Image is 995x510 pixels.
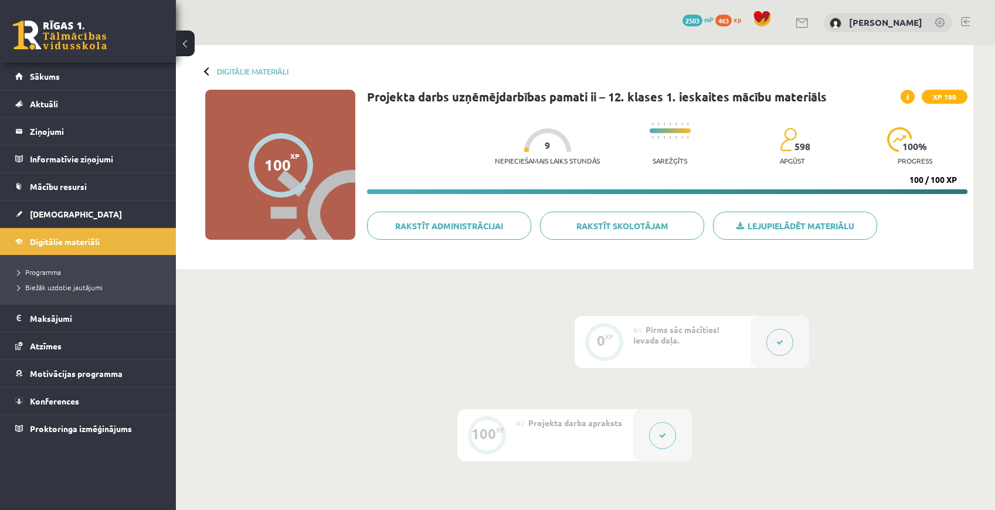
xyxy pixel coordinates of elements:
[13,21,107,50] a: Rīgas 1. Tālmācības vidusskola
[633,325,642,335] span: #1
[30,396,79,406] span: Konferences
[15,305,161,332] a: Maksājumi
[652,136,653,139] img: icon-short-line-57e1e144782c952c97e751825c79c345078a6d821885a25fce030b3d8c18986b.svg
[704,15,714,24] span: mP
[681,123,682,125] img: icon-short-line-57e1e144782c952c97e751825c79c345078a6d821885a25fce030b3d8c18986b.svg
[30,341,62,351] span: Atzīmes
[545,140,550,151] span: 9
[471,429,496,439] div: 100
[15,63,161,90] a: Sākums
[18,267,164,277] a: Programma
[540,212,704,240] a: Rakstīt skolotājam
[15,360,161,387] a: Motivācijas programma
[597,335,605,346] div: 0
[898,157,932,165] p: progress
[30,368,123,379] span: Motivācijas programma
[849,16,922,28] a: [PERSON_NAME]
[902,141,928,152] span: 100 %
[15,228,161,255] a: Digitālie materiāli
[30,71,60,81] span: Sākums
[15,90,161,117] a: Aktuāli
[15,200,161,227] a: [DEMOGRAPHIC_DATA]
[30,181,87,192] span: Mācību resursi
[264,156,291,174] div: 100
[830,18,841,29] img: Daniella Bergmane
[290,152,300,160] span: XP
[658,123,659,125] img: icon-short-line-57e1e144782c952c97e751825c79c345078a6d821885a25fce030b3d8c18986b.svg
[15,118,161,145] a: Ziņojumi
[605,334,613,340] div: XP
[633,324,719,345] span: Pirms sāc mācīties! Ievada daļa.
[682,15,702,26] span: 2503
[715,15,747,24] a: 463 xp
[652,123,653,125] img: icon-short-line-57e1e144782c952c97e751825c79c345078a6d821885a25fce030b3d8c18986b.svg
[713,212,877,240] a: Lejupielādēt materiālu
[30,118,161,145] legend: Ziņojumi
[30,236,100,247] span: Digitālie materiāli
[15,173,161,200] a: Mācību resursi
[30,98,58,109] span: Aktuāli
[670,136,671,139] img: icon-short-line-57e1e144782c952c97e751825c79c345078a6d821885a25fce030b3d8c18986b.svg
[658,136,659,139] img: icon-short-line-57e1e144782c952c97e751825c79c345078a6d821885a25fce030b3d8c18986b.svg
[664,123,665,125] img: icon-short-line-57e1e144782c952c97e751825c79c345078a6d821885a25fce030b3d8c18986b.svg
[675,136,677,139] img: icon-short-line-57e1e144782c952c97e751825c79c345078a6d821885a25fce030b3d8c18986b.svg
[653,157,687,165] p: Sarežģīts
[30,423,132,434] span: Proktoringa izmēģinājums
[15,415,161,442] a: Proktoringa izmēģinājums
[18,267,61,277] span: Programma
[30,305,161,332] legend: Maksājumi
[733,15,741,24] span: xp
[681,136,682,139] img: icon-short-line-57e1e144782c952c97e751825c79c345078a6d821885a25fce030b3d8c18986b.svg
[794,141,810,152] span: 598
[367,90,827,104] h1: Projekta darbs uzņēmējdarbības pamati ii – 12. klases 1. ieskaites mācību materiāls
[30,145,161,172] legend: Informatīvie ziņojumi
[922,90,967,104] span: XP 100
[217,67,288,76] a: Digitālie materiāli
[15,145,161,172] a: Informatīvie ziņojumi
[664,136,665,139] img: icon-short-line-57e1e144782c952c97e751825c79c345078a6d821885a25fce030b3d8c18986b.svg
[30,209,122,219] span: [DEMOGRAPHIC_DATA]
[496,427,504,433] div: XP
[780,127,797,152] img: students-c634bb4e5e11cddfef0936a35e636f08e4e9abd3cc4e673bd6f9a4125e45ecb1.svg
[528,417,622,428] span: Projekta darba apraksts
[715,15,732,26] span: 463
[670,123,671,125] img: icon-short-line-57e1e144782c952c97e751825c79c345078a6d821885a25fce030b3d8c18986b.svg
[682,15,714,24] a: 2503 mP
[15,387,161,414] a: Konferences
[15,332,161,359] a: Atzīmes
[887,127,912,152] img: icon-progress-161ccf0a02000e728c5f80fcf4c31c7af3da0e1684b2b1d7c360e028c24a22f1.svg
[687,136,688,139] img: icon-short-line-57e1e144782c952c97e751825c79c345078a6d821885a25fce030b3d8c18986b.svg
[687,123,688,125] img: icon-short-line-57e1e144782c952c97e751825c79c345078a6d821885a25fce030b3d8c18986b.svg
[367,212,531,240] a: Rakstīt administrācijai
[516,419,525,428] span: #2
[18,283,103,292] span: Biežāk uzdotie jautājumi
[780,157,805,165] p: apgūst
[495,157,600,165] p: Nepieciešamais laiks stundās
[18,282,164,293] a: Biežāk uzdotie jautājumi
[675,123,677,125] img: icon-short-line-57e1e144782c952c97e751825c79c345078a6d821885a25fce030b3d8c18986b.svg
